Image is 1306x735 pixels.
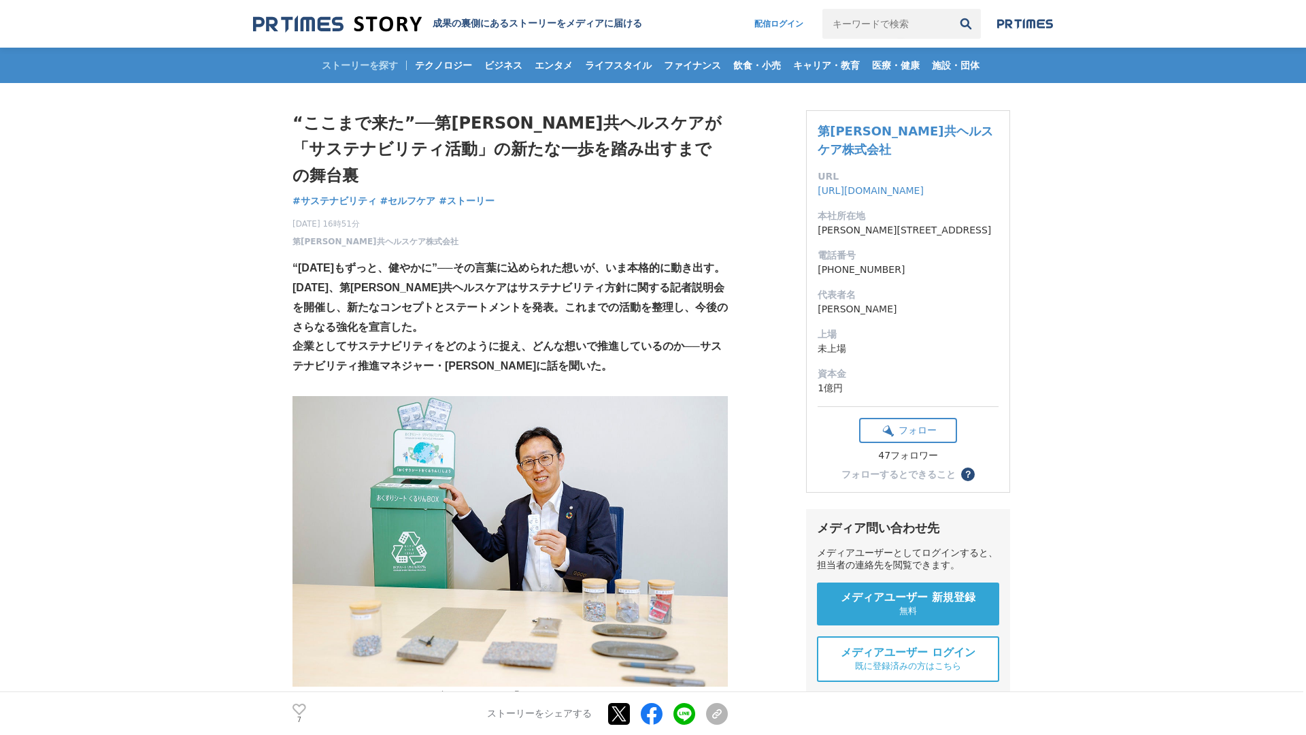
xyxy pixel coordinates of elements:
dd: [PERSON_NAME] [818,302,999,316]
a: キャリア・教育 [788,48,865,83]
dt: 電話番号 [818,248,999,263]
dt: 上場 [818,327,999,342]
span: [DATE] 16時51分 [292,218,458,230]
img: thumbnail_910c58a0-73f5-11f0-b044-6f7ac2b63f01.jpg [292,396,728,687]
strong: [DATE]、第[PERSON_NAME]共ヘルスケアはサステナビリティ方針に関する記者説明会を開催し、新たなコンセプトとステートメントを発表。これまでの活動を整理し、今後のさらなる強化を宣言した。 [292,282,728,333]
span: 既に登録済みの方はこちら [855,660,961,672]
strong: “[DATE]もずっと、健やかに”──その言葉に込められた想いが、いま本格的に動き出す。 [292,262,725,274]
span: ビジネス [479,59,528,71]
strong: 企業としてサステナビリティをどのように捉え、どんな想いで推進しているのか──サステナビリティ推進マネジャー・[PERSON_NAME]に話を聞いた。 [292,340,722,372]
span: キャリア・教育 [788,59,865,71]
a: 医療・健康 [867,48,925,83]
span: #セルフケア [380,195,436,207]
a: #ストーリー [439,194,495,208]
span: メディアユーザー 新規登録 [841,591,975,605]
a: 施設・団体 [926,48,985,83]
dd: 未上場 [818,342,999,356]
p: 7 [292,717,306,723]
dt: URL [818,169,999,184]
dd: [PERSON_NAME][STREET_ADDRESS] [818,223,999,238]
h2: 成果の裏側にあるストーリーをメディアに届ける [433,18,642,30]
a: テクノロジー [409,48,478,83]
button: 検索 [951,9,981,39]
div: メディアユーザーとしてログインすると、担当者の連絡先を閲覧できます。 [817,547,999,572]
a: 成果の裏側にあるストーリーをメディアに届ける 成果の裏側にあるストーリーをメディアに届ける [253,15,642,33]
span: 無料 [899,605,917,617]
a: [URL][DOMAIN_NAME] [818,185,924,196]
div: メディア問い合わせ先 [817,520,999,536]
span: 施設・団体 [926,59,985,71]
a: ファイナンス [658,48,726,83]
button: ？ [961,468,975,481]
dt: 本社所在地 [818,209,999,223]
span: 医療・健康 [867,59,925,71]
h1: “ここまで来た”──第[PERSON_NAME]共ヘルスケアが「サステナビリティ活動」の新たな一歩を踏み出すまでの舞台裏 [292,110,728,189]
p: ストーリーをシェアする [487,708,592,720]
span: エンタメ [529,59,578,71]
img: 成果の裏側にあるストーリーをメディアに届ける [253,15,422,33]
span: ファイナンス [658,59,726,71]
a: ビジネス [479,48,528,83]
a: メディアユーザー 新規登録 無料 [817,583,999,625]
dt: 代表者名 [818,288,999,302]
div: 47フォロワー [859,450,957,462]
span: #ストーリー [439,195,495,207]
input: キーワードで検索 [822,9,951,39]
a: メディアユーザー ログイン 既に登録済みの方はこちら [817,636,999,682]
a: 第[PERSON_NAME]共ヘルスケア株式会社 [292,235,458,248]
dd: [PHONE_NUMBER] [818,263,999,277]
a: #セルフケア [380,194,436,208]
span: テクノロジー [409,59,478,71]
div: フォローするとできること [841,470,956,479]
a: 第[PERSON_NAME]共ヘルスケア株式会社 [818,124,992,157]
p: サステナビリティサイト「Wellness for Good」： [292,687,728,706]
a: ライフスタイル [580,48,657,83]
span: ライフスタイル [580,59,657,71]
button: フォロー [859,418,957,443]
span: メディアユーザー ログイン [841,646,975,660]
span: 飲食・小売 [728,59,786,71]
a: エンタメ [529,48,578,83]
img: prtimes [997,18,1053,29]
a: 飲食・小売 [728,48,786,83]
span: ？ [963,470,973,479]
span: #サステナビリティ [292,195,377,207]
dd: 1億円 [818,381,999,395]
dt: 資本金 [818,367,999,381]
a: 配信ログイン [741,9,817,39]
a: #サステナビリティ [292,194,377,208]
